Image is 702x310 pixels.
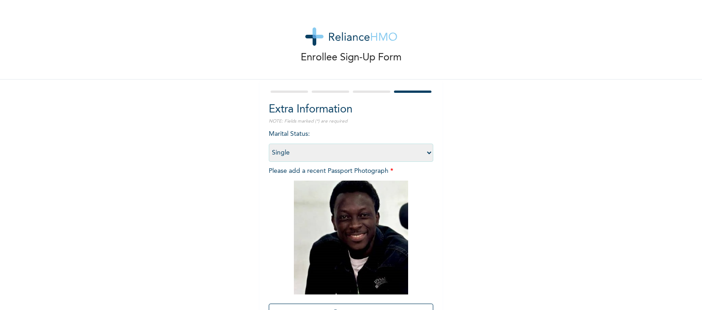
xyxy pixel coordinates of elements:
p: NOTE: Fields marked (*) are required [269,118,433,125]
span: Marital Status : [269,131,433,156]
h2: Extra Information [269,102,433,118]
img: Crop [294,181,408,294]
img: logo [305,27,397,46]
p: Enrollee Sign-Up Form [301,50,402,65]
